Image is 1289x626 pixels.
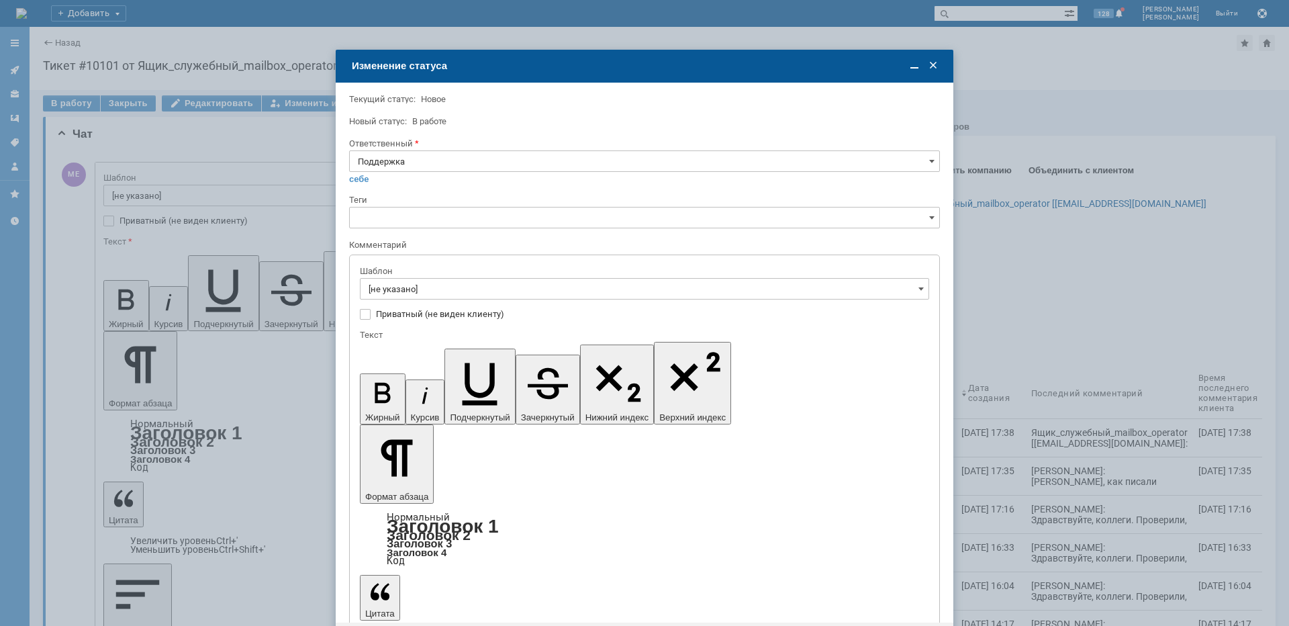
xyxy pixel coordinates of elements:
[360,330,926,339] div: Текст
[387,555,405,567] a: Код
[376,309,926,320] label: Приватный (не виден клиенту)
[360,267,926,275] div: Шаблон
[360,424,434,504] button: Формат абзаца
[387,511,450,523] a: Нормальный
[365,609,395,619] span: Цитата
[349,139,937,148] div: Ответственный
[387,527,471,543] a: Заголовок 2
[421,94,446,104] span: Новое
[580,345,655,424] button: Нижний индекс
[349,94,416,104] label: Текущий статус:
[360,373,405,424] button: Жирный
[360,575,400,621] button: Цитата
[349,174,369,185] a: себе
[405,379,445,424] button: Курсив
[412,116,446,126] span: В работе
[444,349,515,424] button: Подчеркнутый
[926,59,940,73] span: Закрыть
[349,239,937,252] div: Комментарий
[516,355,580,424] button: Зачеркнутый
[387,547,446,558] a: Заголовок 4
[365,412,400,422] span: Жирный
[365,492,428,502] span: Формат абзаца
[450,412,510,422] span: Подчеркнутый
[659,412,726,422] span: Верхний индекс
[387,516,499,537] a: Заголовок 1
[521,412,575,422] span: Зачеркнутый
[908,59,921,73] span: Свернуть (Ctrl + M)
[360,513,929,566] div: Формат абзаца
[654,342,731,424] button: Верхний индекс
[387,537,452,549] a: Заголовок 3
[349,116,407,126] label: Новый статус:
[411,412,440,422] span: Курсив
[585,412,649,422] span: Нижний индекс
[349,195,937,204] div: Теги
[352,60,940,72] div: Изменение статуса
